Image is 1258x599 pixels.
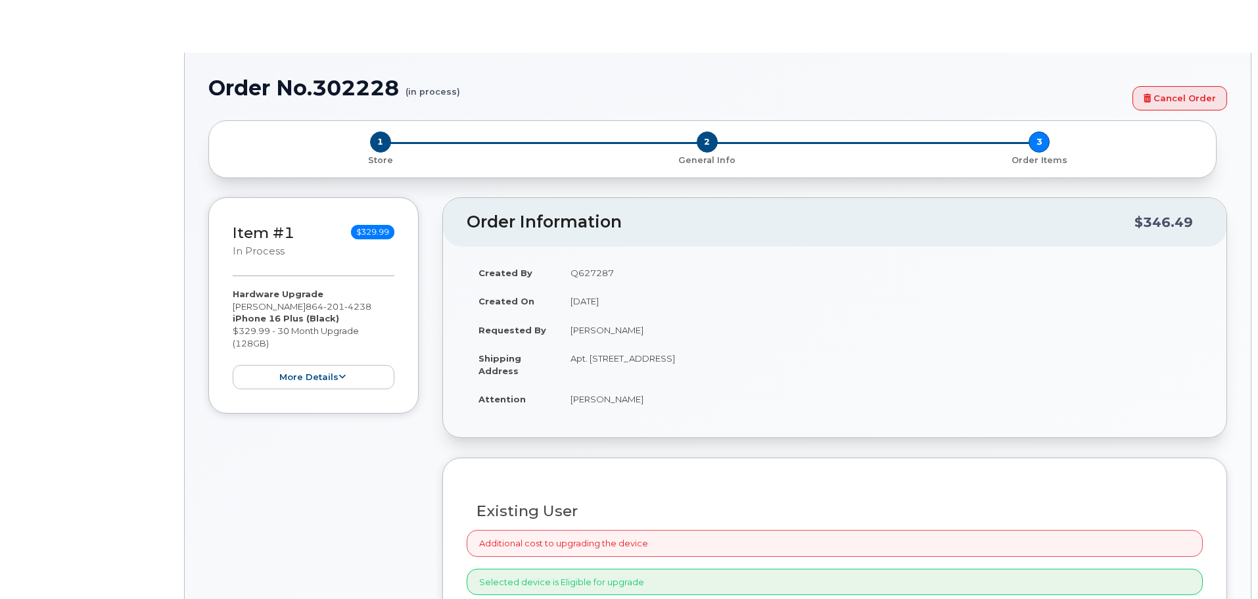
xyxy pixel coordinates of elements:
[478,296,534,306] strong: Created On
[370,132,391,153] span: 1
[546,155,868,166] p: General Info
[220,153,541,166] a: 1 Store
[225,155,536,166] p: Store
[478,268,532,278] strong: Created By
[233,365,394,389] button: more details
[208,76,1126,99] h1: Order No.302228
[233,289,323,299] strong: Hardware Upgrade
[559,344,1203,385] td: Apt. [STREET_ADDRESS]
[351,225,394,239] span: $329.99
[1132,86,1227,110] a: Cancel Order
[233,245,285,257] small: in process
[478,325,546,335] strong: Requested By
[559,316,1203,345] td: [PERSON_NAME]
[477,503,1193,519] h3: Existing User
[233,313,339,323] strong: iPhone 16 Plus (Black)
[323,301,344,312] span: 201
[467,569,1203,596] div: Selected device is Eligible for upgrade
[697,132,718,153] span: 2
[559,258,1203,287] td: Q627287
[559,385,1203,414] td: [PERSON_NAME]
[344,301,371,312] span: 4238
[467,213,1134,231] h2: Order Information
[233,288,394,389] div: [PERSON_NAME] $329.99 - 30 Month Upgrade (128GB)
[406,76,460,97] small: (in process)
[233,224,294,242] a: Item #1
[559,287,1203,316] td: [DATE]
[478,394,526,404] strong: Attention
[541,153,873,166] a: 2 General Info
[1134,210,1193,235] div: $346.49
[467,530,1203,557] div: Additional cost to upgrading the device
[306,301,371,312] span: 864
[478,353,521,376] strong: Shipping Address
